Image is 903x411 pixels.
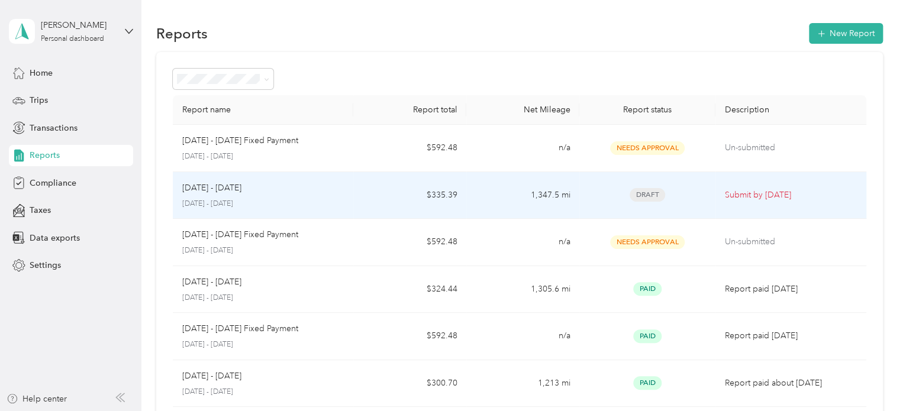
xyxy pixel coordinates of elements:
[633,282,662,296] span: Paid
[182,387,344,397] p: [DATE] - [DATE]
[182,293,344,303] p: [DATE] - [DATE]
[725,377,857,390] p: Report paid about [DATE]
[630,188,665,202] span: Draft
[173,95,354,125] th: Report name
[7,393,67,405] button: Help center
[715,95,866,125] th: Description
[41,35,104,43] div: Personal dashboard
[182,245,344,256] p: [DATE] - [DATE]
[466,219,579,266] td: n/a
[466,313,579,360] td: n/a
[30,204,51,216] span: Taxes
[30,122,78,134] span: Transactions
[589,105,705,115] div: Report status
[610,141,685,155] span: Needs Approval
[353,219,466,266] td: $592.48
[353,313,466,360] td: $592.48
[182,182,241,195] p: [DATE] - [DATE]
[30,177,76,189] span: Compliance
[30,232,80,244] span: Data exports
[466,125,579,172] td: n/a
[182,322,298,335] p: [DATE] - [DATE] Fixed Payment
[809,23,883,44] button: New Report
[41,19,115,31] div: [PERSON_NAME]
[30,67,53,79] span: Home
[353,125,466,172] td: $592.48
[353,95,466,125] th: Report total
[182,151,344,162] p: [DATE] - [DATE]
[182,276,241,289] p: [DATE] - [DATE]
[837,345,903,411] iframe: Everlance-gr Chat Button Frame
[30,149,60,161] span: Reports
[182,134,298,147] p: [DATE] - [DATE] Fixed Payment
[725,189,857,202] p: Submit by [DATE]
[633,329,662,343] span: Paid
[466,95,579,125] th: Net Mileage
[610,235,685,249] span: Needs Approval
[182,339,344,350] p: [DATE] - [DATE]
[633,376,662,390] span: Paid
[30,259,61,271] span: Settings
[353,266,466,313] td: $324.44
[466,360,579,407] td: 1,213 mi
[156,27,208,40] h1: Reports
[466,266,579,313] td: 1,305.6 mi
[182,370,241,383] p: [DATE] - [DATE]
[466,172,579,219] td: 1,347.5 mi
[30,94,48,106] span: Trips
[725,235,857,248] p: Un-submitted
[182,228,298,241] p: [DATE] - [DATE] Fixed Payment
[725,141,857,154] p: Un-submitted
[353,360,466,407] td: $300.70
[353,172,466,219] td: $335.39
[725,283,857,296] p: Report paid [DATE]
[182,199,344,209] p: [DATE] - [DATE]
[725,329,857,342] p: Report paid [DATE]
